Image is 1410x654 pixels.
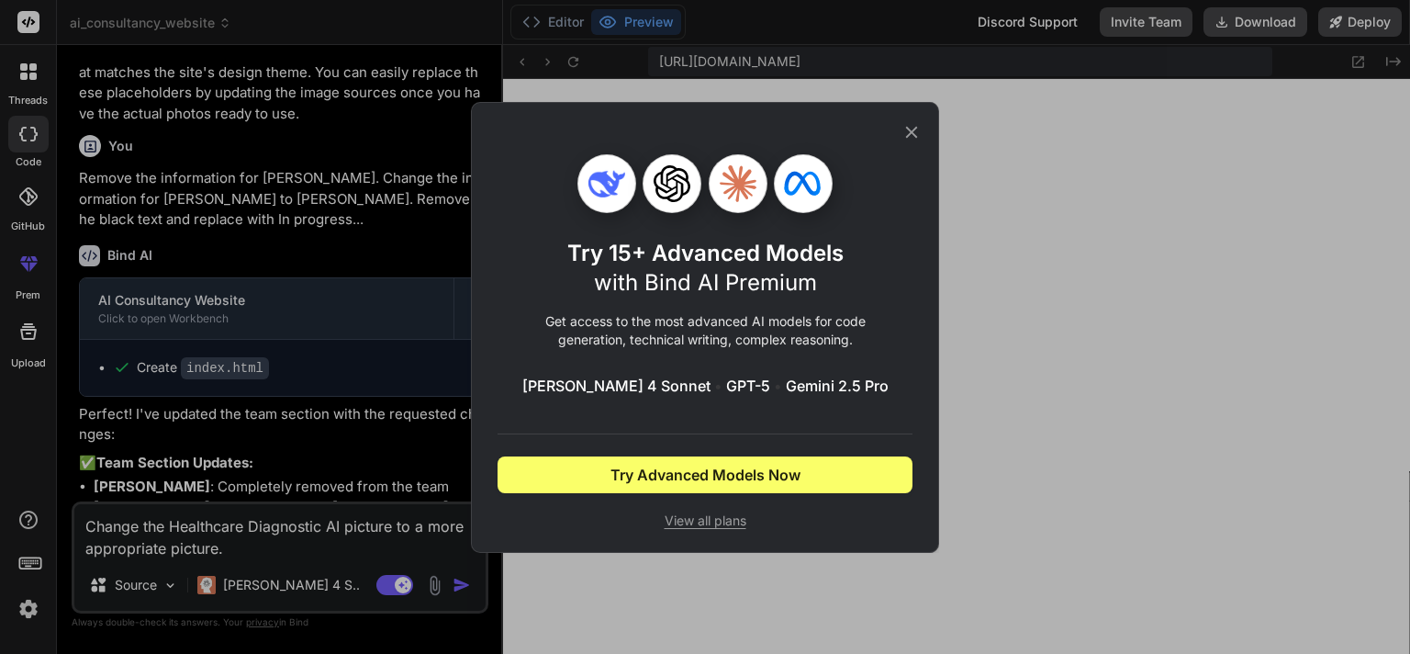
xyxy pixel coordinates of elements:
[726,375,770,397] span: GPT-5
[610,464,800,486] span: Try Advanced Models Now
[588,165,625,202] img: Deepseek
[522,375,711,397] span: [PERSON_NAME] 4 Sonnet
[567,239,844,298] h1: Try 15+ Advanced Models
[774,375,782,397] span: •
[594,269,817,296] span: with Bind AI Premium
[714,375,722,397] span: •
[498,457,912,493] button: Try Advanced Models Now
[786,375,889,397] span: Gemini 2.5 Pro
[498,512,912,530] span: View all plans
[498,312,912,349] p: Get access to the most advanced AI models for code generation, technical writing, complex reasoning.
